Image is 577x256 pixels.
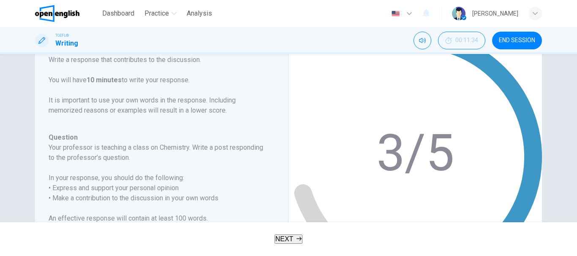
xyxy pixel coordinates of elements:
[438,32,485,49] div: Hide
[275,234,303,244] button: NEXT
[452,7,465,20] img: Profile picture
[438,32,485,49] button: 00:11:34
[49,4,264,116] p: For this task, you will read an online discussion. A professor has posted a question about a topi...
[390,11,401,17] img: en
[144,8,169,19] span: Practice
[49,143,264,163] h6: Your professor is teaching a class on Chemistry. Write a post responding to the professor’s quest...
[35,5,99,22] a: OpenEnglish logo
[55,38,78,49] h1: Writing
[414,32,431,49] div: Mute
[141,6,180,21] button: Practice
[49,173,264,203] h6: In your response, you should do the following: • Express and support your personal opinion • Make...
[376,124,454,183] text: 3/5
[183,6,215,21] button: Analysis
[275,235,294,243] span: NEXT
[499,37,535,44] span: END SESSION
[102,8,134,19] span: Dashboard
[472,8,518,19] div: [PERSON_NAME]
[49,213,264,224] h6: An effective response will contain at least 100 words.
[87,76,122,84] b: 10 minutes
[455,37,478,44] span: 00:11:34
[187,8,212,19] span: Analysis
[55,32,69,38] span: TOEFL®
[49,132,264,143] h6: Question
[492,32,542,49] button: END SESSION
[35,5,79,22] img: OpenEnglish logo
[99,6,138,21] button: Dashboard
